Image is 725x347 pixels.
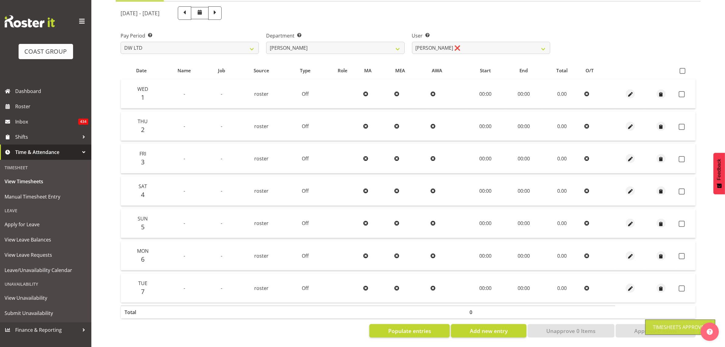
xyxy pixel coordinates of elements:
[2,217,90,232] a: Apply for Leave
[2,204,90,217] div: Leave
[2,174,90,189] a: View Timesheets
[2,306,90,321] a: Submit Unavailability
[15,102,88,111] span: Roster
[5,235,87,244] span: View Leave Balances
[15,325,79,334] span: Finance & Reporting
[2,263,90,278] a: Leave/Unavailability Calendar
[713,153,725,194] button: Feedback - Show survey
[716,159,722,180] span: Feedback
[5,293,87,302] span: View Unavailability
[2,247,90,263] a: View Leave Requests
[15,148,79,157] span: Time & Attendance
[78,119,88,125] span: 434
[15,87,88,96] span: Dashboard
[2,161,90,174] div: Timesheet
[5,309,87,318] span: Submit Unavailability
[653,324,708,331] div: Timesheets Approved
[2,290,90,306] a: View Unavailability
[5,177,87,186] span: View Timesheets
[2,189,90,204] a: Manual Timesheet Entry
[707,329,713,335] img: help-xxl-2.png
[5,266,87,275] span: Leave/Unavailability Calendar
[5,192,87,201] span: Manual Timesheet Entry
[5,250,87,259] span: View Leave Requests
[2,278,90,290] div: Unavailability
[5,220,87,229] span: Apply for Leave
[15,132,79,141] span: Shifts
[2,232,90,247] a: View Leave Balances
[25,47,67,56] div: COAST GROUP
[5,15,55,27] img: Rosterit website logo
[15,117,78,126] span: Inbox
